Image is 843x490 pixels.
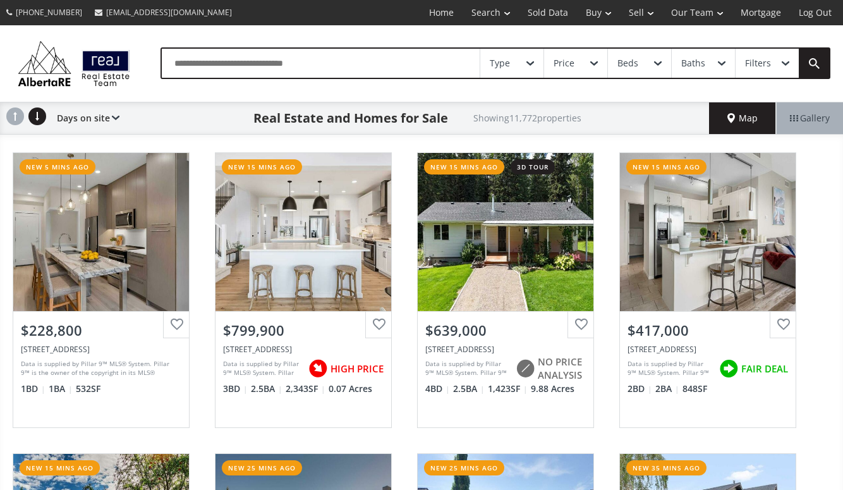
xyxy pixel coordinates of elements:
div: 1320 1 Street SE #1009, Calgary, AB T2G 0G8 [628,344,788,355]
div: $799,900 [223,321,384,340]
img: rating icon [512,356,538,381]
span: 3 BD [223,383,248,395]
span: 2 BA [655,383,679,395]
span: [EMAIL_ADDRESS][DOMAIN_NAME] [106,7,232,18]
div: 50 Walgrove Bay SE, Calgary, AB T2X 5N9 [223,344,384,355]
div: Type [490,59,510,68]
div: 76 Cornerstone Passage NE #1123, Calgary, AB T3N 0Y5 [21,344,181,355]
div: Data is supplied by Pillar 9™ MLS® System. Pillar 9™ is the owner of the copyright in its MLS® Sy... [21,359,178,378]
div: Days on site [51,102,119,134]
div: $417,000 [628,321,788,340]
span: 532 SF [76,383,100,395]
a: new 15 mins ago$417,000[STREET_ADDRESS]Data is supplied by Pillar 9™ MLS® System. Pillar 9™ is th... [607,140,809,441]
span: 1 BA [49,383,73,395]
div: Beds [617,59,638,68]
span: 2 BD [628,383,652,395]
div: Data is supplied by Pillar 9™ MLS® System. Pillar 9™ is the owner of the copyright in its MLS® Sy... [628,359,713,378]
h2: Showing 11,772 properties [473,113,581,123]
div: Gallery [776,102,843,134]
span: Gallery [790,112,830,125]
span: [PHONE_NUMBER] [16,7,82,18]
span: 2.5 BA [251,383,282,395]
img: Logo [13,38,135,89]
span: 0.07 Acres [329,383,372,395]
span: FAIR DEAL [741,362,788,376]
div: Map [709,102,776,134]
img: rating icon [305,356,331,381]
div: 15018 Township Road 562, Rural Yellowhead County, AB T7E 3S1 [425,344,586,355]
span: HIGH PRICE [331,362,384,376]
span: 2,343 SF [286,383,325,395]
a: [EMAIL_ADDRESS][DOMAIN_NAME] [88,1,238,24]
span: 848 SF [682,383,707,395]
a: new 15 mins ago3d tour$639,000[STREET_ADDRESS]Data is supplied by Pillar 9™ MLS® System. Pillar 9... [404,140,607,441]
h1: Real Estate and Homes for Sale [253,109,448,127]
span: 2.5 BA [453,383,485,395]
div: $639,000 [425,321,586,340]
span: NO PRICE ANALYSIS [538,355,586,383]
span: 9.88 Acres [531,383,574,395]
div: $228,800 [21,321,181,340]
div: Data is supplied by Pillar 9™ MLS® System. Pillar 9™ is the owner of the copyright in its MLS® Sy... [223,359,302,378]
span: 1,423 SF [488,383,528,395]
a: new 15 mins ago$799,900[STREET_ADDRESS]Data is supplied by Pillar 9™ MLS® System. Pillar 9™ is th... [202,140,404,441]
div: Baths [681,59,705,68]
div: Data is supplied by Pillar 9™ MLS® System. Pillar 9™ is the owner of the copyright in its MLS® Sy... [425,359,509,378]
span: Map [727,112,758,125]
span: 1 BD [21,383,45,395]
div: Price [554,59,574,68]
span: 4 BD [425,383,450,395]
div: Filters [745,59,771,68]
img: rating icon [716,356,741,381]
